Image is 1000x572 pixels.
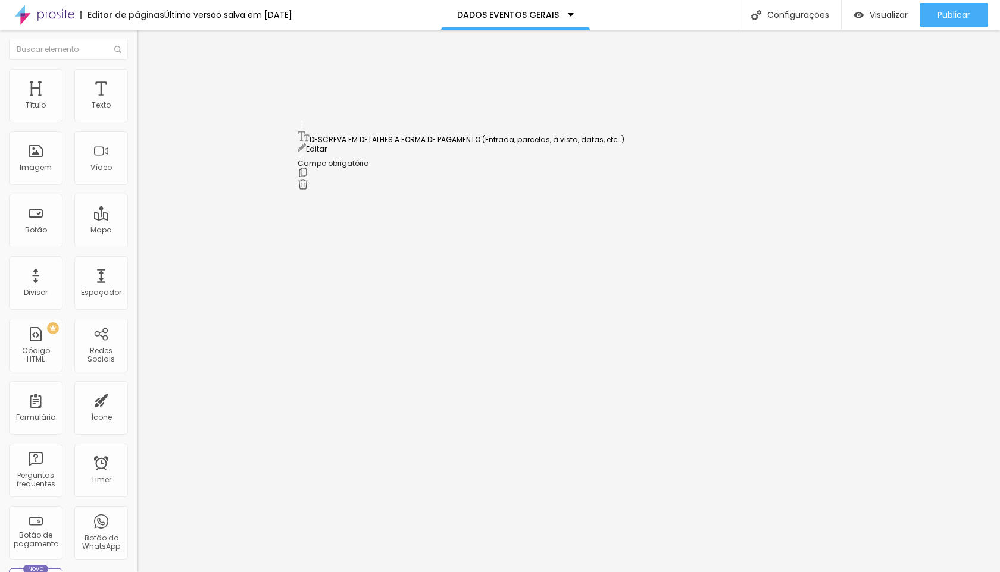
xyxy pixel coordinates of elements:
[81,288,121,297] div: Espaçador
[137,30,1000,572] iframe: Editor
[26,101,46,109] div: Título
[751,10,761,20] img: Icone
[90,164,112,172] div: Vídeo
[920,3,988,27] button: Publicar
[90,226,112,234] div: Mapa
[91,476,111,484] div: Timer
[842,3,920,27] button: Visualizar
[9,39,128,60] input: Buscar elemento
[12,531,59,548] div: Botão de pagamento
[16,413,55,422] div: Formulário
[114,46,121,53] img: Icone
[91,413,112,422] div: Ícone
[80,11,164,19] div: Editor de páginas
[12,472,59,489] div: Perguntas frequentes
[77,534,124,551] div: Botão do WhatsApp
[164,11,292,19] div: Última versão salva em [DATE]
[92,101,111,109] div: Texto
[870,10,908,20] span: Visualizar
[24,288,48,297] div: Divisor
[937,10,970,20] span: Publicar
[457,11,559,19] p: DADOS EVENTOS GERAIS
[77,347,124,364] div: Redes Sociais
[12,347,59,364] div: Código HTML
[854,10,864,20] img: view-1.svg
[25,226,47,234] div: Botão
[20,164,52,172] div: Imagem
